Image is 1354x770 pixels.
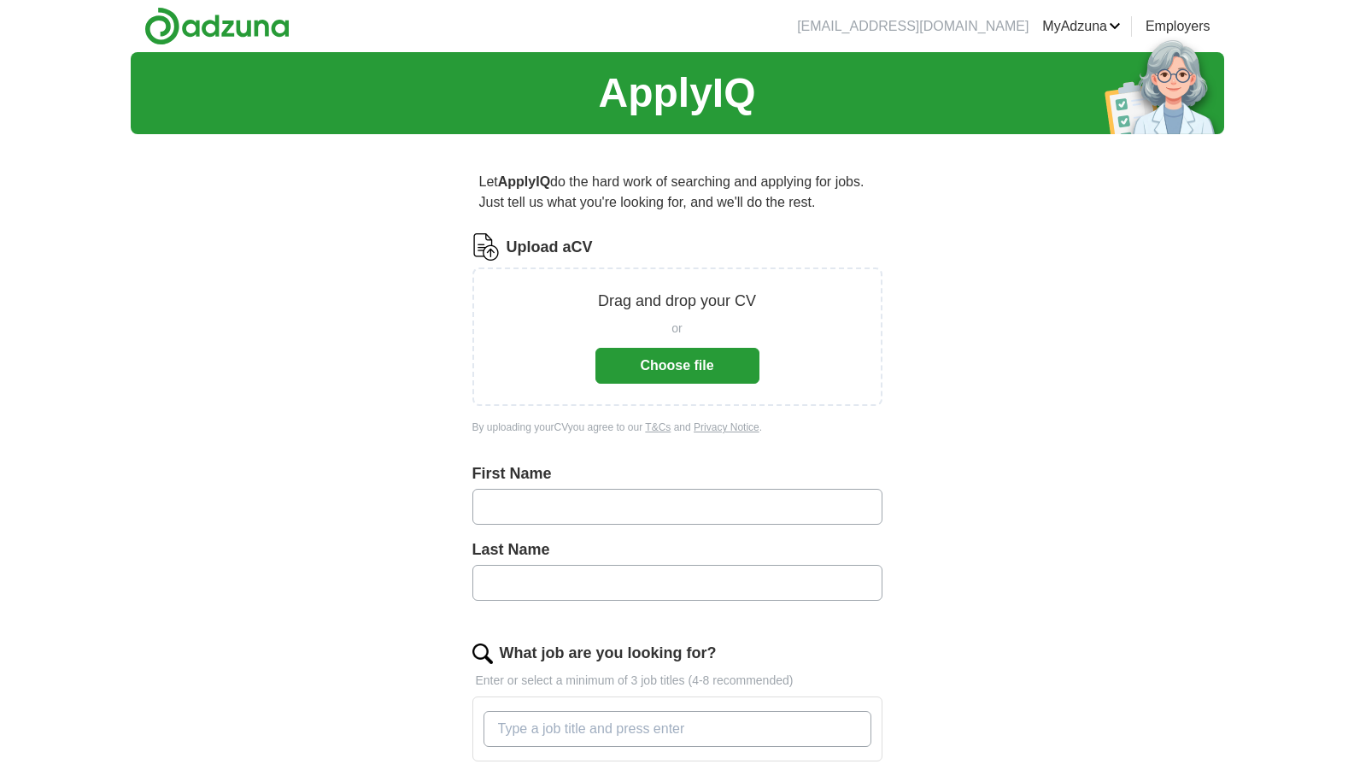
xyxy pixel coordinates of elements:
img: Adzuna logo [144,7,290,45]
div: By uploading your CV you agree to our and . [472,420,882,435]
a: T&Cs [645,421,671,433]
label: Upload a CV [507,236,593,259]
button: Choose file [595,348,759,384]
label: What job are you looking for? [500,642,717,665]
p: Drag and drop your CV [598,290,756,313]
label: First Name [472,462,882,485]
p: Let do the hard work of searching and applying for jobs. Just tell us what you're looking for, an... [472,165,882,220]
a: Privacy Notice [694,421,759,433]
a: Employers [1146,16,1210,37]
h1: ApplyIQ [598,62,755,124]
span: or [671,320,682,338]
a: MyAdzuna [1042,16,1121,37]
label: Last Name [472,538,882,561]
input: Type a job title and press enter [484,711,871,747]
img: CV Icon [472,233,500,261]
img: search.png [472,644,493,664]
li: [EMAIL_ADDRESS][DOMAIN_NAME] [797,16,1029,37]
p: Enter or select a minimum of 3 job titles (4-8 recommended) [472,672,882,690]
strong: ApplyIQ [498,174,550,189]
